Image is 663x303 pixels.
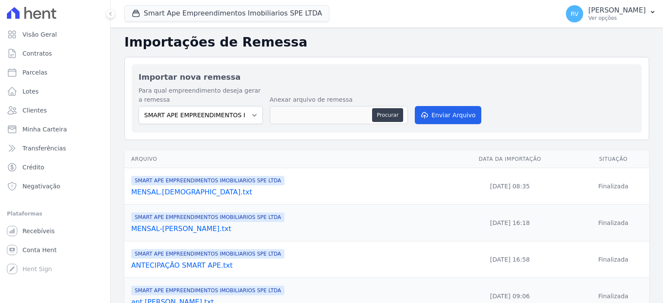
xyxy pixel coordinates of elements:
a: Visão Geral [3,26,107,43]
span: Conta Hent [22,246,57,254]
span: Visão Geral [22,30,57,39]
a: Clientes [3,102,107,119]
a: ANTECIPAÇÃO SMART APE.txt [131,260,439,271]
p: [PERSON_NAME] [588,6,646,15]
a: MENSAL-[PERSON_NAME].txt [131,224,439,234]
th: Arquivo [124,150,442,168]
span: Parcelas [22,68,47,77]
p: Ver opções [588,15,646,22]
span: SMART APE EMPREENDIMENTOS IMOBILIARIOS SPE LTDA [131,212,284,222]
span: Recebíveis [22,227,55,235]
button: RV [PERSON_NAME] Ver opções [559,2,663,26]
a: Minha Carteira [3,121,107,138]
h2: Importar nova remessa [139,71,635,83]
td: Finalizada [578,205,649,241]
td: Finalizada [578,241,649,278]
a: Negativação [3,178,107,195]
a: MENSAL.[DEMOGRAPHIC_DATA].txt [131,187,439,197]
span: Minha Carteira [22,125,67,134]
a: Conta Hent [3,241,107,259]
td: [DATE] 16:18 [442,205,578,241]
a: Lotes [3,83,107,100]
button: Smart Ape Empreendimentos Imobiliarios SPE LTDA [124,5,329,22]
a: Transferências [3,140,107,157]
span: Lotes [22,87,39,96]
span: SMART APE EMPREENDIMENTOS IMOBILIARIOS SPE LTDA [131,249,284,259]
th: Data da Importação [442,150,578,168]
span: SMART APE EMPREENDIMENTOS IMOBILIARIOS SPE LTDA [131,176,284,185]
a: Contratos [3,45,107,62]
a: Crédito [3,159,107,176]
td: [DATE] 16:58 [442,241,578,278]
td: Finalizada [578,168,649,205]
div: Plataformas [7,209,103,219]
span: Clientes [22,106,47,115]
a: Parcelas [3,64,107,81]
span: Negativação [22,182,60,191]
td: [DATE] 08:35 [442,168,578,205]
span: Contratos [22,49,52,58]
h2: Importações de Remessa [124,34,649,50]
button: Procurar [372,108,403,122]
button: Enviar Arquivo [415,106,481,124]
label: Para qual empreendimento deseja gerar a remessa [139,86,263,104]
a: Recebíveis [3,222,107,240]
label: Anexar arquivo de remessa [270,95,408,104]
span: RV [571,11,579,17]
span: SMART APE EMPREENDIMENTOS IMOBILIARIOS SPE LTDA [131,286,284,295]
span: Transferências [22,144,66,153]
span: Crédito [22,163,44,172]
th: Situação [578,150,649,168]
